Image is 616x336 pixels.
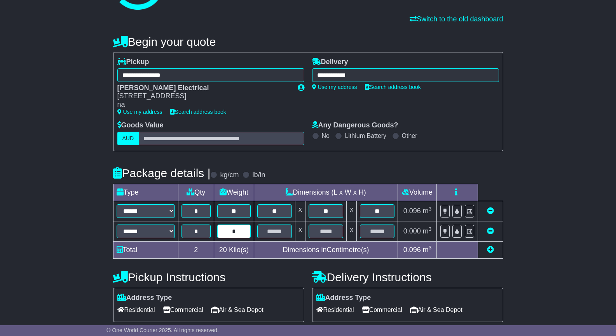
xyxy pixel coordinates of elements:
[403,207,421,215] span: 0.096
[487,246,494,254] a: Add new item
[429,206,432,212] sup: 3
[316,294,371,302] label: Address Type
[365,84,421,90] a: Search address book
[312,121,398,130] label: Any Dangerous Goods?
[487,227,494,235] a: Remove this item
[117,58,149,66] label: Pickup
[254,184,398,201] td: Dimensions (L x W x H)
[410,15,503,23] a: Switch to the old dashboard
[347,201,357,221] td: x
[252,171,265,179] label: lb/in
[117,132,139,145] label: AUD
[398,184,437,201] td: Volume
[295,221,305,241] td: x
[429,226,432,232] sup: 3
[113,184,178,201] td: Type
[345,132,386,139] label: Lithium Battery
[403,246,421,254] span: 0.096
[178,241,214,258] td: 2
[402,132,417,139] label: Other
[316,304,354,316] span: Residential
[312,58,348,66] label: Delivery
[487,207,494,215] a: Remove this item
[219,246,227,254] span: 20
[362,304,402,316] span: Commercial
[113,35,503,48] h4: Begin your quote
[295,201,305,221] td: x
[113,167,211,179] h4: Package details |
[312,84,357,90] a: Use my address
[254,241,398,258] td: Dimensions in Centimetre(s)
[214,241,254,258] td: Kilo(s)
[106,327,219,333] span: © One World Courier 2025. All rights reserved.
[117,121,164,130] label: Goods Value
[178,184,214,201] td: Qty
[117,294,172,302] label: Address Type
[163,304,203,316] span: Commercial
[347,221,357,241] td: x
[113,241,178,258] td: Total
[423,246,432,254] span: m
[429,245,432,251] sup: 3
[410,304,462,316] span: Air & Sea Depot
[403,227,421,235] span: 0.000
[214,184,254,201] td: Weight
[117,304,155,316] span: Residential
[322,132,330,139] label: No
[423,227,432,235] span: m
[170,109,226,115] a: Search address book
[117,109,162,115] a: Use my address
[211,304,264,316] span: Air & Sea Depot
[423,207,432,215] span: m
[117,84,290,92] div: [PERSON_NAME] Electrical
[117,92,290,101] div: [STREET_ADDRESS]
[117,101,290,109] div: na
[220,171,239,179] label: kg/cm
[312,271,503,284] h4: Delivery Instructions
[113,271,304,284] h4: Pickup Instructions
